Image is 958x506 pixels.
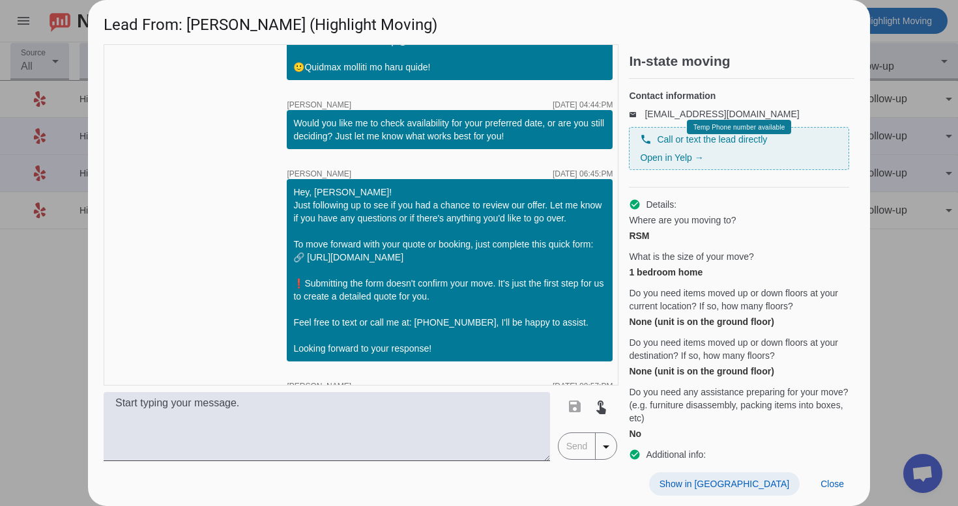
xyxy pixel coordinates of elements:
[629,111,645,117] mat-icon: email
[629,214,736,227] span: Where are you moving to?
[287,170,351,178] span: [PERSON_NAME]
[629,55,854,68] h2: In-state moving
[629,427,849,440] div: No
[629,250,753,263] span: What is the size of your move?
[629,266,849,279] div: 1 bedroom home
[660,479,789,489] span: Show in [GEOGRAPHIC_DATA]
[293,117,606,143] div: Would you like me to check availability for your preferred date, or are you still deciding? Just ...
[646,198,676,211] span: Details:
[553,382,613,390] div: [DATE] 09:57:PM
[629,449,641,460] mat-icon: check_circle
[645,109,799,119] a: [EMAIL_ADDRESS][DOMAIN_NAME]
[629,287,849,313] span: Do you need items moved up or down floors at your current location? If so, how many floors?
[640,152,703,163] a: Open in Yelp →
[629,229,849,242] div: RSM
[629,386,849,425] span: Do you need any assistance preparing for your move? (e.g. furniture disassembly, packing items in...
[810,472,854,496] button: Close
[640,134,652,145] mat-icon: phone
[693,124,785,131] span: Temp Phone number available
[820,479,844,489] span: Close
[629,199,641,210] mat-icon: check_circle
[287,101,351,109] span: [PERSON_NAME]
[646,448,706,461] span: Additional info:
[629,365,849,378] div: None (unit is on the ground floor)
[629,336,849,362] span: Do you need items moved up or down floors at your destination? If so, how many floors?
[593,399,609,414] mat-icon: touch_app
[553,170,613,178] div: [DATE] 06:45:PM
[629,89,849,102] h4: Contact information
[649,472,800,496] button: Show in [GEOGRAPHIC_DATA]
[598,439,614,455] mat-icon: arrow_drop_down
[629,315,849,328] div: None (unit is on the ground floor)
[293,186,606,355] div: Hey, [PERSON_NAME]! Just following up to see if you had a chance to review our offer. Let me know...
[657,133,767,146] span: Call or text the lead directly
[287,382,351,390] span: [PERSON_NAME]
[553,101,613,109] div: [DATE] 04:44:PM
